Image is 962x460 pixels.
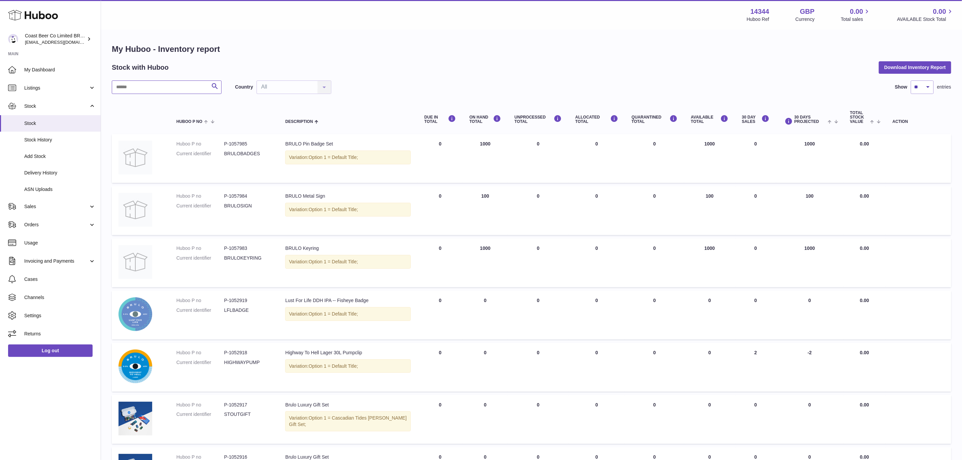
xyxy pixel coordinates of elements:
[119,193,152,227] img: product image
[309,363,358,369] span: Option 1 = Default Title;
[735,395,776,444] td: 0
[418,343,463,392] td: 0
[285,141,411,147] div: BRULO Pin Badge Set
[8,344,93,357] a: Log out
[176,193,224,199] dt: Huboo P no
[25,39,99,45] span: [EMAIL_ADDRESS][DOMAIN_NAME]
[895,84,907,90] label: Show
[800,7,815,16] strong: GBP
[776,343,843,392] td: -2
[224,297,272,304] dd: P-1052919
[632,115,677,124] div: QUARANTINED Total
[794,115,826,124] span: 30 DAYS PROJECTED
[735,134,776,183] td: 0
[463,343,508,392] td: 0
[24,331,96,337] span: Returns
[653,350,656,355] span: 0
[735,343,776,392] td: 2
[176,203,224,209] dt: Current identifier
[285,307,411,321] div: Variation:
[24,240,96,246] span: Usage
[860,141,869,146] span: 0.00
[176,411,224,418] dt: Current identifier
[224,141,272,147] dd: P-1057985
[24,85,89,91] span: Listings
[119,350,152,383] img: product image
[176,359,224,366] dt: Current identifier
[569,291,625,339] td: 0
[119,245,152,279] img: product image
[893,120,944,124] div: Action
[285,402,411,408] div: Brulo Luxury Gift Set
[735,238,776,287] td: 0
[224,402,272,408] dd: P-1052917
[285,350,411,356] div: Highway To Hell Lager 30L Pumpclip
[747,16,769,23] div: Huboo Ref
[224,411,272,418] dd: STOUTGIFT
[653,245,656,251] span: 0
[418,395,463,444] td: 0
[309,155,358,160] span: Option 1 = Default Title;
[285,203,411,217] div: Variation:
[176,307,224,314] dt: Current identifier
[176,255,224,261] dt: Current identifier
[224,350,272,356] dd: P-1052918
[653,454,656,460] span: 0
[285,359,411,373] div: Variation:
[653,402,656,407] span: 0
[508,238,568,287] td: 0
[224,359,272,366] dd: HIGHWAYPUMP
[176,141,224,147] dt: Huboo P no
[112,63,169,72] h2: Stock with Huboo
[860,454,869,460] span: 0.00
[860,245,869,251] span: 0.00
[309,207,358,212] span: Option 1 = Default Title;
[684,186,735,235] td: 100
[418,291,463,339] td: 0
[424,115,456,124] div: DUE IN TOTAL
[176,245,224,252] dt: Huboo P no
[515,115,562,124] div: UNPROCESSED Total
[224,151,272,157] dd: BRULOBADGES
[796,16,815,23] div: Currency
[8,34,18,44] img: internalAdmin-14344@internal.huboo.com
[776,186,843,235] td: 100
[285,411,411,431] div: Variation:
[937,84,951,90] span: entries
[776,238,843,287] td: 1000
[224,307,272,314] dd: LFLBADGE
[463,291,508,339] td: 0
[508,134,568,183] td: 0
[176,402,224,408] dt: Huboo P no
[933,7,946,16] span: 0.00
[285,193,411,199] div: BRULO Metal Sign
[463,238,508,287] td: 1000
[285,297,411,304] div: Lust For Life DDH IPA -- Fisheye Badge
[469,115,501,124] div: ON HAND Total
[735,291,776,339] td: 0
[176,120,202,124] span: Huboo P no
[112,44,951,55] h1: My Huboo - Inventory report
[776,395,843,444] td: 0
[224,255,272,261] dd: BRULOKEYRING
[176,350,224,356] dt: Huboo P no
[224,245,272,252] dd: P-1057983
[508,343,568,392] td: 0
[860,193,869,199] span: 0.00
[119,297,152,331] img: product image
[569,238,625,287] td: 0
[24,186,96,193] span: ASN Uploads
[569,343,625,392] td: 0
[309,259,358,264] span: Option 1 = Default Title;
[309,311,358,317] span: Option 1 = Default Title;
[24,137,96,143] span: Stock History
[24,120,96,127] span: Stock
[860,402,869,407] span: 0.00
[751,7,769,16] strong: 14344
[285,255,411,269] div: Variation:
[24,153,96,160] span: Add Stock
[119,141,152,174] img: product image
[684,291,735,339] td: 0
[653,298,656,303] span: 0
[24,222,89,228] span: Orders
